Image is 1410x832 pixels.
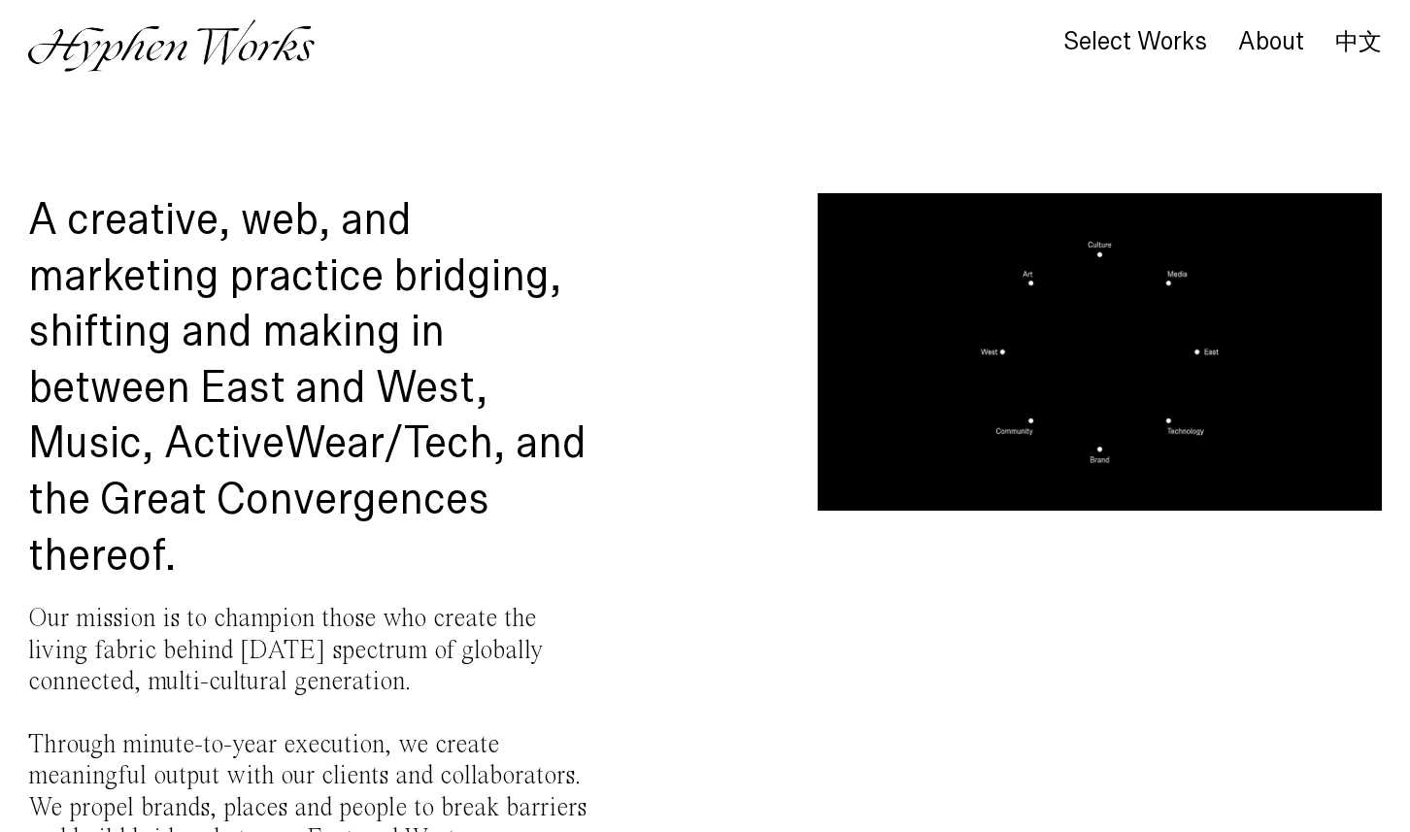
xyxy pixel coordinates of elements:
[818,193,1382,511] video: Your browser does not support the video tag.
[1238,32,1304,53] a: About
[1063,32,1207,53] a: Select Works
[28,19,315,72] img: Hyphen Works
[1063,28,1207,55] div: Select Works
[1335,31,1382,52] a: 中文
[1238,28,1304,55] div: About
[28,193,592,584] h1: A creative, web, and marketing practice bridging, shifting and making in between East and West, M...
